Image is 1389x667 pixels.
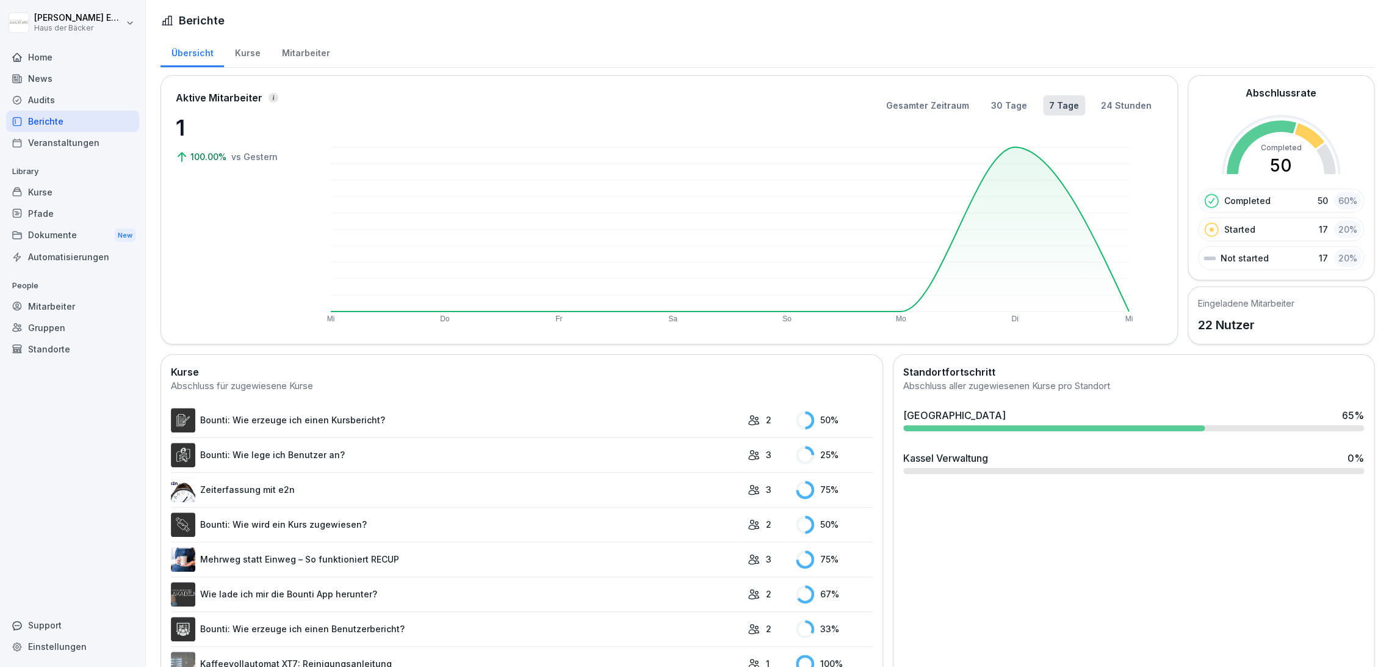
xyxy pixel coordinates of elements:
div: Abschluss für zugewiesene Kurse [171,379,873,393]
div: 60 % [1334,192,1361,210]
text: Sa [668,315,677,323]
div: Support [6,614,139,636]
p: 3 [766,483,771,496]
div: 67 % [796,585,873,603]
a: Wie lade ich mir die Bounti App herunter? [171,582,741,607]
p: 50 [1318,194,1328,207]
img: s78w77shk91l4aeybtorc9h7.png [171,582,195,607]
a: Bounti: Wie erzeuge ich einen Kursbericht? [171,408,741,432]
a: Automatisierungen [6,246,139,268]
text: Di [1012,315,1019,323]
a: Kurse [6,181,139,203]
p: 22 Nutzer [1198,316,1294,334]
p: 3 [766,448,771,461]
a: Einstellungen [6,636,139,657]
div: 50 % [796,411,873,429]
p: 2 [766,588,771,600]
a: Kassel Verwaltung0% [898,446,1369,479]
a: [GEOGRAPHIC_DATA]65% [898,403,1369,436]
img: y3z3y63wcjyhx73x8wr5r0l3.png [171,443,195,467]
button: 7 Tage [1043,95,1085,115]
p: Not started [1221,252,1269,264]
div: 25 % [796,446,873,464]
p: 100.00% [190,150,229,163]
img: pkjk7b66iy5o0dy6bqgs99sq.png [171,512,195,537]
p: People [6,276,139,296]
p: 17 [1319,252,1328,264]
a: Mitarbeiter [6,296,139,317]
p: [PERSON_NAME] Ehlerding [34,13,123,23]
p: Haus der Bäcker [34,24,123,32]
text: So [782,315,792,323]
img: mrb6064sy2qqicxwnqa56inl.png [171,547,195,572]
div: 33 % [796,620,873,638]
div: Kassel Verwaltung [903,451,988,465]
h5: Eingeladene Mitarbeiter [1198,297,1294,310]
h1: Berichte [179,12,225,29]
div: [GEOGRAPHIC_DATA] [903,408,1006,423]
a: Mitarbeiter [271,36,341,67]
text: Mo [896,315,906,323]
div: 0 % [1348,451,1364,465]
p: 3 [766,553,771,566]
a: Audits [6,89,139,111]
p: Aktive Mitarbeiter [176,90,262,105]
div: 50 % [796,516,873,534]
a: Veranstaltungen [6,132,139,153]
a: Bounti: Wie lege ich Benutzer an? [171,443,741,467]
text: Mi [1125,315,1133,323]
div: 75 % [796,550,873,569]
a: Bounti: Wie erzeuge ich einen Benutzerbericht? [171,617,741,641]
div: New [115,228,135,242]
p: vs Gestern [231,150,278,163]
a: Home [6,46,139,68]
p: Library [6,162,139,181]
h2: Standortfortschritt [903,365,1364,379]
a: Übersicht [161,36,224,67]
a: Mehrweg statt Einweg – So funktioniert RECUP [171,547,741,572]
p: 1 [176,111,298,144]
div: Abschluss aller zugewiesenen Kurse pro Standort [903,379,1364,393]
img: yv9h8086xynjfnu9qnkzu07k.png [171,408,195,432]
text: Fr [555,315,562,323]
text: Mi [327,315,335,323]
a: Gruppen [6,317,139,338]
p: 2 [766,622,771,635]
h2: Kurse [171,365,873,379]
div: 65 % [1342,408,1364,423]
p: 17 [1319,223,1328,236]
p: Started [1224,223,1255,236]
button: 24 Stunden [1095,95,1158,115]
a: Pfade [6,203,139,224]
a: DokumenteNew [6,224,139,247]
a: Berichte [6,111,139,132]
div: 20 % [1334,249,1361,267]
a: Kurse [224,36,271,67]
p: Completed [1224,194,1271,207]
p: 2 [766,414,771,426]
div: 20 % [1334,221,1361,238]
button: 30 Tage [985,95,1033,115]
button: Gesamter Zeitraum [880,95,975,115]
div: 75 % [796,481,873,499]
a: Standorte [6,338,139,360]
div: Dokumente [6,224,139,247]
text: Do [440,315,450,323]
img: h0ir0warzjvm1vzjfykkf11s.png [171,617,195,641]
a: News [6,68,139,89]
